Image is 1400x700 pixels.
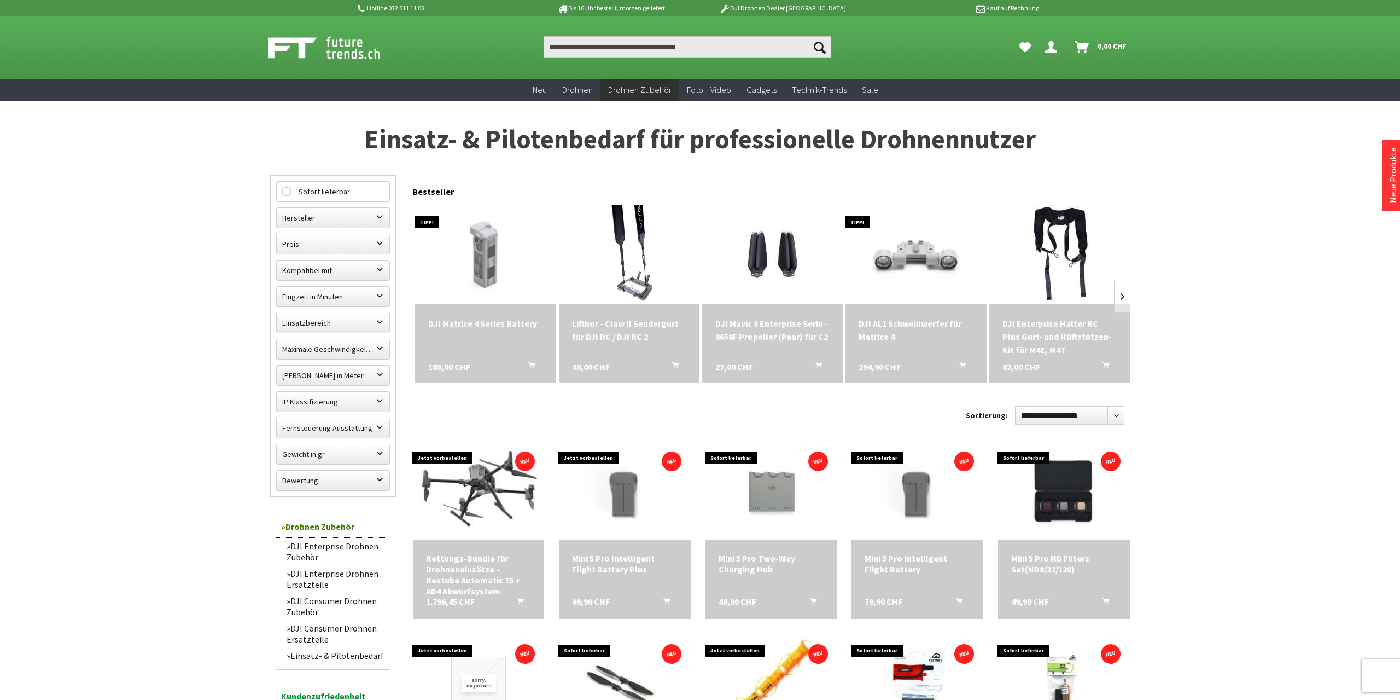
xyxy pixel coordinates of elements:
[746,84,777,95] span: Gadgets
[845,207,986,301] img: DJI AL1 Schweinwerfer für Matrice 4
[277,366,389,385] label: Maximale Flughöhe in Meter
[572,553,678,575] div: Mini 5 Pro Intelligent Flight Battery Plus
[270,126,1130,153] h1: Einsatz- & Pilotenbedarf für professionelle Drohnennutzer
[659,360,685,374] button: In den Warenkorb
[276,516,390,538] a: Drohnen Zubehör
[1070,36,1132,58] a: Warenkorb
[862,84,878,95] span: Sale
[719,596,756,607] span: 49,90 CHF
[1002,317,1117,356] a: DJI Enterprise Halter RC Plus Gurt- und Hüftstützen-Kit für M4E, M4T 82,00 CHF In den Warenkorb
[412,175,1130,203] div: Bestseller
[851,447,983,535] img: Mini 5 Pro Intelligent Flight Battery
[859,317,973,343] a: DJI AL1 Schweinwerfer für Matrice 4 294,90 CHF In den Warenkorb
[868,2,1039,15] p: Kauf auf Rechnung
[281,538,390,565] a: DJI Enterprise Drohnen Zubehör
[526,2,697,15] p: Bis 16 Uhr bestellt, morgen geliefert.
[277,471,389,490] label: Bewertung
[802,360,829,374] button: In den Warenkorb
[719,553,824,575] a: Mini 5 Pro Two-Way Charging Hub 49,90 CHF In den Warenkorb
[859,360,901,373] span: 294,90 CHF
[426,553,532,597] a: Rettungs-Bundle für Drohneneinsätze – Restube Automatic 75 + AD4 Abwurfsystem 1.796,45 CHF In den...
[277,287,389,306] label: Flugzeit in Minuten
[600,79,679,101] a: Drohnen Zubehör
[1041,36,1066,58] a: Dein Konto
[808,36,831,58] button: Suchen
[1011,553,1117,575] a: Mini 5 Pro ND Filters Set(ND8/32/128) 49,90 CHF In den Warenkorb
[277,182,389,201] label: Sofort lieferbar
[650,596,676,610] button: In den Warenkorb
[593,205,665,304] img: Lifthor - Claw II Sendergurt für DJI RC / DJI RC 2
[428,317,542,330] div: DJI Matrice 4 Series Battery
[1014,36,1036,58] a: Meine Favoriten
[719,553,824,575] div: Mini 5 Pro Two-Way Charging Hub
[281,620,390,647] a: DJI Consumer Drohnen Ersatzteile
[1089,596,1116,610] button: In den Warenkorb
[572,317,686,343] div: Lifthor - Claw II Sendergurt für DJI RC / DJI RC 2
[428,360,470,373] span: 188,00 CHF
[555,79,600,101] a: Drohnen
[865,596,902,607] span: 79,90 CHF
[277,418,389,438] label: Fernsteuerung Ausstattung
[697,2,868,15] p: DJI Drohnen Dealer [GEOGRAPHIC_DATA]
[1011,553,1117,575] div: Mini 5 Pro ND Filters Set(ND8/32/128)
[1002,360,1040,373] span: 82,00 CHF
[943,596,969,610] button: In den Warenkorb
[739,79,784,101] a: Gadgets
[277,313,389,333] label: Einsatzbereich
[426,596,475,607] span: 1.796,45 CHF
[865,553,970,575] div: Mini 5 Pro Intelligent Flight Battery
[281,647,390,664] a: Einsatz- & Pilotenbedarf
[268,34,404,61] img: Shop Futuretrends - zur Startseite wechseln
[572,317,686,343] a: Lifthor - Claw II Sendergurt für DJI RC / DJI RC 2 49,00 CHF In den Warenkorb
[277,234,389,254] label: Preis
[277,339,389,359] label: Maximale Geschwindigkeit in km/h
[533,84,547,95] span: Neu
[705,447,837,535] img: Mini 5 Pro Two-Way Charging Hub
[355,2,526,15] p: Hotline 032 511 11 03
[281,565,390,593] a: DJI Enterprise Drohnen Ersatzteile
[859,317,973,343] div: DJI AL1 Schweinwerfer für Matrice 4
[865,553,970,575] a: Mini 5 Pro Intelligent Flight Battery 79,90 CHF In den Warenkorb
[784,79,854,101] a: Technik-Trends
[277,208,389,228] label: Hersteller
[504,596,530,610] button: In den Warenkorb
[966,407,1008,424] label: Sortierung:
[1089,360,1116,374] button: In den Warenkorb
[525,79,555,101] a: Neu
[994,205,1125,304] img: DJI Enterprise Halter RC Plus Gurt- und Hüftstützen-Kit für M4E, M4T
[415,207,556,301] img: DJI Matrice 4 Series Battery
[559,447,691,535] img: Mini 5 Pro Intelligent Flight Battery Plus
[277,392,389,412] label: IP Klassifizierung
[1011,596,1049,607] span: 49,90 CHF
[277,444,389,464] label: Gewicht in gr
[715,317,830,343] div: DJI Mavic 3 Enterprise Serie - 8658F Propeller (Paar) für C2
[426,553,532,597] div: Rettungs-Bundle für Drohneneinsätze – Restube Automatic 75 + AD4 Abwurfsystem
[572,553,678,575] a: Mini 5 Pro Intelligent Flight Battery Plus 99,90 CHF In den Warenkorb
[608,84,672,95] span: Drohnen Zubehör
[428,317,542,330] a: DJI Matrice 4 Series Battery 188,00 CHF In den Warenkorb
[1098,37,1127,55] span: 0,00 CHF
[854,79,886,101] a: Sale
[715,317,830,343] a: DJI Mavic 3 Enterprise Serie - 8658F Propeller (Paar) für C2 27,00 CHF In den Warenkorb
[998,447,1130,535] img: Mini 5 Pro ND Filters Set(ND8/32/128)
[792,84,847,95] span: Technik-Trends
[946,360,972,374] button: In den Warenkorb
[1002,317,1117,356] div: DJI Enterprise Halter RC Plus Gurt- und Hüftstützen-Kit für M4E, M4T
[515,360,541,374] button: In den Warenkorb
[413,444,545,536] img: Rettungs-Bundle für Drohneneinsätze – Restube Automatic 75 + AD4 Abwurfsystem
[797,596,823,610] button: In den Warenkorb
[281,593,390,620] a: DJI Consumer Drohnen Zubehör
[1387,147,1398,203] a: Neue Produkte
[715,360,753,373] span: 27,00 CHF
[704,205,841,304] img: DJI Mavic 3 Enterprise Serie - 8658F Propeller (Paar) für C2
[572,360,610,373] span: 49,00 CHF
[572,596,610,607] span: 99,90 CHF
[544,36,831,58] input: Produkt, Marke, Kategorie, EAN, Artikelnummer…
[687,84,731,95] span: Foto + Video
[562,84,593,95] span: Drohnen
[679,79,739,101] a: Foto + Video
[277,261,389,280] label: Kompatibel mit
